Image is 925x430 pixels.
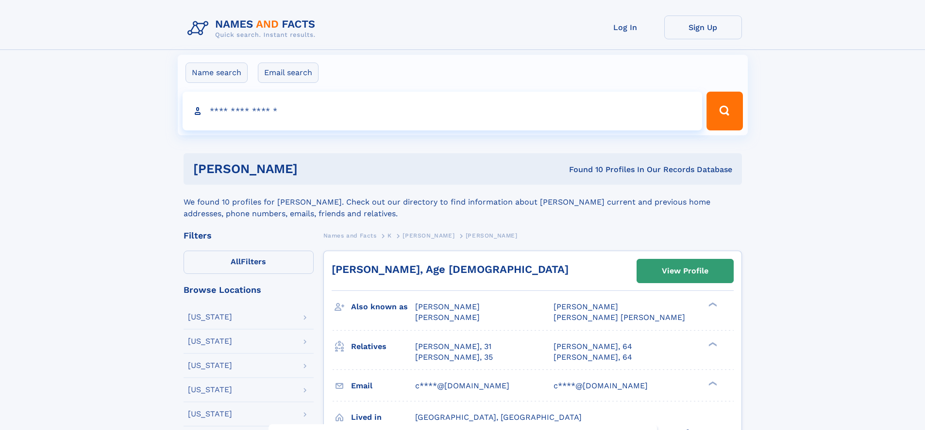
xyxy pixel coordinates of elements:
a: [PERSON_NAME], 64 [554,341,632,352]
div: [US_STATE] [188,362,232,369]
input: search input [183,92,703,130]
div: [US_STATE] [188,337,232,345]
a: K [387,229,392,241]
span: [PERSON_NAME] [403,232,454,239]
img: Logo Names and Facts [184,16,323,42]
a: View Profile [637,259,733,283]
a: Names and Facts [323,229,377,241]
div: [US_STATE] [188,386,232,394]
div: ❯ [706,302,718,308]
div: [US_STATE] [188,313,232,321]
h3: Also known as [351,299,415,315]
h3: Relatives [351,338,415,355]
span: [PERSON_NAME] [466,232,518,239]
div: Filters [184,231,314,240]
h1: [PERSON_NAME] [193,163,434,175]
div: Found 10 Profiles In Our Records Database [433,164,732,175]
div: We found 10 profiles for [PERSON_NAME]. Check out our directory to find information about [PERSON... [184,185,742,220]
div: View Profile [662,260,708,282]
div: [US_STATE] [188,410,232,418]
h3: Email [351,378,415,394]
a: [PERSON_NAME], 31 [415,341,491,352]
span: [PERSON_NAME] [554,302,618,311]
a: [PERSON_NAME], Age [DEMOGRAPHIC_DATA] [332,263,569,275]
button: Search Button [706,92,742,130]
div: Browse Locations [184,286,314,294]
a: [PERSON_NAME], 35 [415,352,493,363]
span: [PERSON_NAME] [415,302,480,311]
div: ❯ [706,341,718,347]
label: Email search [258,63,319,83]
span: All [231,257,241,266]
a: Log In [587,16,664,39]
span: [PERSON_NAME] [PERSON_NAME] [554,313,685,322]
span: K [387,232,392,239]
span: [GEOGRAPHIC_DATA], [GEOGRAPHIC_DATA] [415,413,582,422]
a: [PERSON_NAME] [403,229,454,241]
label: Filters [184,251,314,274]
h3: Lived in [351,409,415,426]
a: Sign Up [664,16,742,39]
span: [PERSON_NAME] [415,313,480,322]
div: ❯ [706,380,718,386]
a: [PERSON_NAME], 64 [554,352,632,363]
label: Name search [185,63,248,83]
